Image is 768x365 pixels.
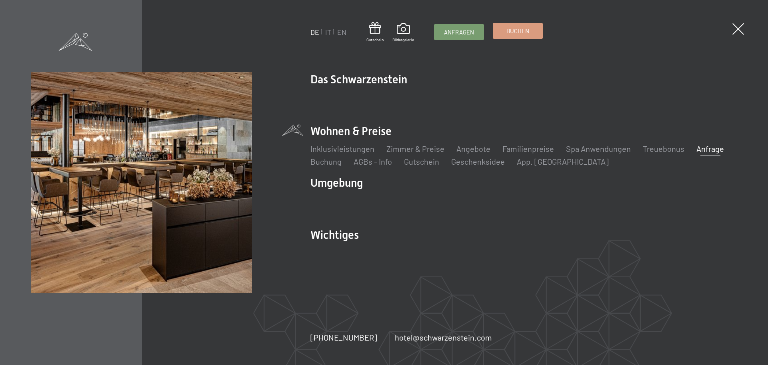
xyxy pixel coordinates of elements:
[643,144,684,153] a: Treuebonus
[325,28,331,36] a: IT
[310,144,374,153] a: Inklusivleistungen
[366,37,384,42] span: Gutschein
[444,28,474,36] span: Anfragen
[493,23,542,38] a: Buchen
[337,28,346,36] a: EN
[310,157,342,166] a: Buchung
[502,144,554,153] a: Familienpreise
[506,27,529,35] span: Buchen
[566,144,631,153] a: Spa Anwendungen
[434,24,484,40] a: Anfragen
[395,332,492,343] a: hotel@schwarzenstein.com
[310,28,319,36] a: DE
[456,144,490,153] a: Angebote
[392,37,414,42] span: Bildergalerie
[451,157,505,166] a: Geschenksidee
[354,157,392,166] a: AGBs - Info
[392,23,414,42] a: Bildergalerie
[366,22,384,42] a: Gutschein
[517,157,609,166] a: App. [GEOGRAPHIC_DATA]
[696,144,724,153] a: Anfrage
[310,333,377,342] span: [PHONE_NUMBER]
[404,157,439,166] a: Gutschein
[310,332,377,343] a: [PHONE_NUMBER]
[386,144,444,153] a: Zimmer & Preise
